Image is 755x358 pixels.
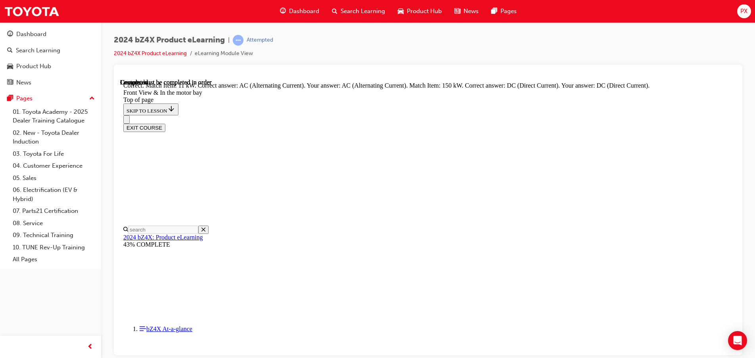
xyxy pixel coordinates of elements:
span: car-icon [7,63,13,70]
span: | [228,36,230,45]
a: 02. New - Toyota Dealer Induction [10,127,98,148]
a: All Pages [10,253,98,266]
span: prev-icon [87,342,93,352]
button: Pages [3,91,98,106]
li: eLearning Module View [195,49,253,58]
span: news-icon [7,79,13,86]
a: Search Learning [3,43,98,58]
a: news-iconNews [448,3,485,19]
a: 2024 bZ4X Product eLearning [114,50,187,57]
span: Dashboard [289,7,319,16]
button: PX [737,4,751,18]
div: Top of page [3,17,613,25]
span: car-icon [398,6,404,16]
input: Search [8,147,78,155]
span: Search Learning [341,7,385,16]
div: Pages [16,94,33,103]
a: guage-iconDashboard [274,3,326,19]
a: 08. Service [10,217,98,230]
span: guage-icon [7,31,13,38]
span: search-icon [7,47,13,54]
span: SKIP TO LESSON [6,29,55,35]
div: Correct. Match Item: 11 kW. Correct answer: AC (Alternating Current). Your answer: AC (Alternatin... [3,3,613,10]
div: Open Intercom Messenger [728,331,747,350]
span: pages-icon [491,6,497,16]
span: learningRecordVerb_ATTEMPT-icon [233,35,243,46]
div: Front View & In the motor bay [3,10,613,17]
a: 06. Electrification (EV & Hybrid) [10,184,98,205]
a: 01. Toyota Academy - 2025 Dealer Training Catalogue [10,106,98,127]
span: News [464,7,479,16]
a: 10. TUNE Rev-Up Training [10,241,98,254]
div: Search Learning [16,46,60,55]
img: Trak [4,2,59,20]
span: PX [740,7,747,16]
span: 2024 bZ4X Product eLearning [114,36,225,45]
a: 07. Parts21 Certification [10,205,98,217]
span: Product Hub [407,7,442,16]
a: Dashboard [3,27,98,42]
div: Dashboard [16,30,46,39]
button: EXIT COURSE [3,45,45,53]
span: guage-icon [280,6,286,16]
span: Pages [500,7,517,16]
a: 03. Toyota For Life [10,148,98,160]
a: 04. Customer Experience [10,160,98,172]
a: car-iconProduct Hub [391,3,448,19]
span: news-icon [454,6,460,16]
a: 05. Sales [10,172,98,184]
a: 09. Technical Training [10,229,98,241]
button: DashboardSearch LearningProduct HubNews [3,25,98,91]
div: 43% COMPLETE [3,162,613,169]
span: up-icon [89,94,95,104]
span: search-icon [332,6,337,16]
div: Product Hub [16,62,51,71]
a: News [3,75,98,90]
a: Product Hub [3,59,98,74]
button: Close navigation menu [3,36,10,45]
a: 2024 bZ4X: Product eLearning [3,155,82,162]
a: search-iconSearch Learning [326,3,391,19]
div: News [16,78,31,87]
a: pages-iconPages [485,3,523,19]
div: Attempted [247,36,273,44]
span: pages-icon [7,95,13,102]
